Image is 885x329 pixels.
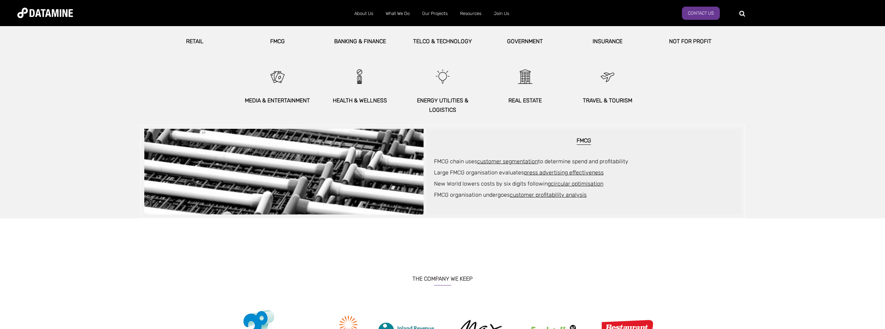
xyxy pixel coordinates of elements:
[17,8,73,18] img: Datamine
[434,180,603,187] span: New World lowers costs by six digits following
[434,158,628,165] span: FMCG chain uses to determine spend and profitability
[653,37,727,46] p: NOT FOR PROFIT
[488,96,562,105] p: REAL ESTATE
[570,96,645,105] p: Travel & Tourism
[488,5,515,23] a: Join Us
[551,180,603,187] a: circular optimisation
[323,96,397,105] p: HEALTH & WELLNESS
[682,7,720,20] a: Contact Us
[240,37,315,46] p: FMCG
[222,267,663,285] h3: The Company We Keep
[593,61,622,92] img: Travel%20%26%20Tourism.png
[345,61,375,92] img: Male%20sideways.png
[434,169,604,176] span: Large FMCG organisation evaluates
[416,5,454,23] a: Our Projects
[524,169,604,176] a: press advertising effectiveness
[263,61,292,92] img: Entertainment.png
[434,138,734,145] h6: FMCG
[348,5,379,23] a: About Us
[434,191,587,198] span: FMCG organisation undergoes
[405,37,480,46] p: TELCO & TECHNOLOGY
[428,61,458,92] img: Utilities.png
[405,96,480,115] p: ENERGY UTILITIES & Logistics
[323,37,397,46] p: BANKING & FINANCE
[488,37,562,46] p: GOVERNMENT
[240,96,315,105] p: MEDIA & ENTERTAINMENT
[158,37,232,46] p: Retail
[379,5,416,23] a: What We Do
[570,37,645,46] p: INSURANCE
[510,191,587,198] a: customer profitability analysis
[477,158,538,165] a: customer segmentation
[454,5,488,23] a: Resources
[510,61,540,92] img: Apartment.png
